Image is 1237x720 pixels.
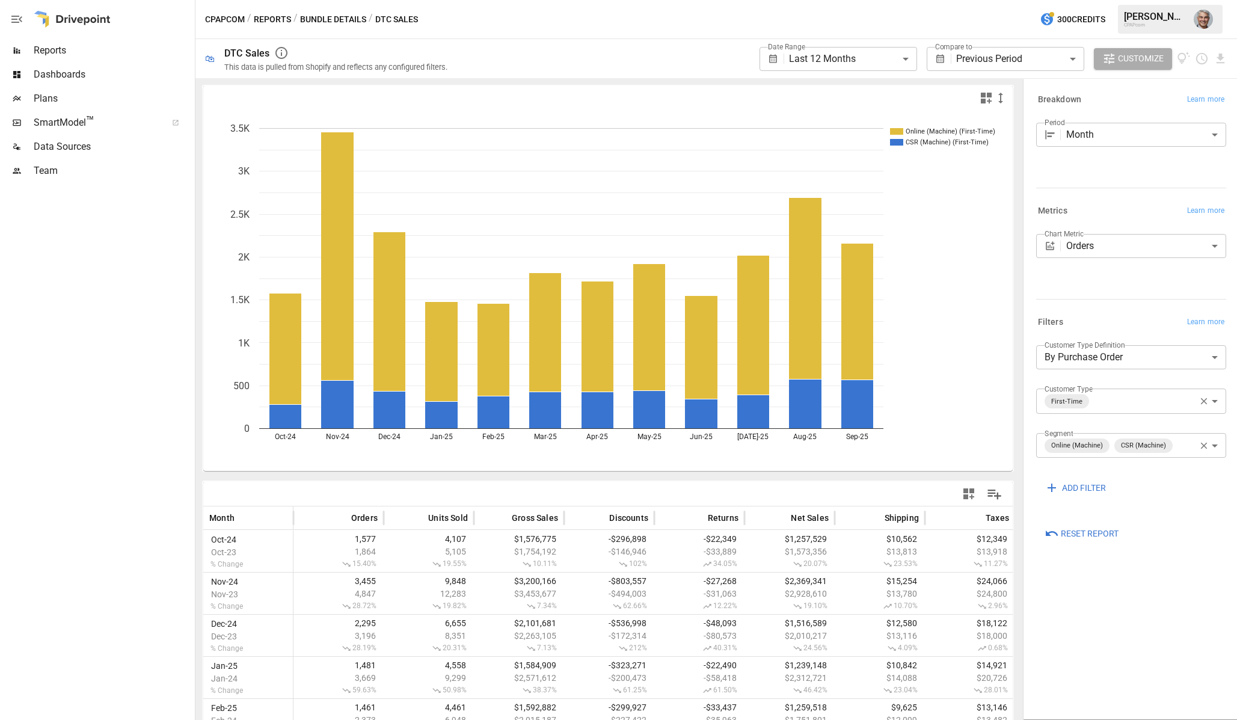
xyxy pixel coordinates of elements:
span: Plans [34,91,192,106]
span: -$299,927 [570,703,648,712]
span: Learn more [1187,94,1224,106]
span: Team [34,164,192,178]
span: 15.40% [299,559,378,569]
span: % Change [209,686,287,695]
span: $10,562 [841,534,919,544]
div: By Purchase Order [1036,345,1226,369]
span: $2,571,612 [480,673,558,683]
h6: Breakdown [1038,93,1081,106]
button: Schedule report [1195,52,1209,66]
text: Dec-24 [378,432,401,441]
div: This data is pulled from Shopify and reflects any configured filters. [224,63,447,72]
span: $2,928,610 [750,589,829,598]
span: -$172,314 [570,631,648,641]
span: 28.19% [299,644,378,653]
text: Feb-25 [482,432,505,441]
span: $18,000 [931,631,1009,641]
span: Nov-23 [209,589,287,599]
span: Data Sources [34,140,192,154]
button: Reset Report [1036,523,1127,544]
button: CPAPcom [205,12,245,27]
text: [DATE]-25 [737,432,769,441]
button: Manage Columns [981,481,1008,508]
span: 3,196 [299,631,378,641]
span: $3,453,677 [480,589,558,598]
div: 🛍 [205,53,215,64]
label: Date Range [768,42,805,52]
img: Joe Megibow [1194,10,1213,29]
span: Taxes [986,512,1009,524]
span: 3,455 [299,576,378,586]
span: 9,299 [390,673,468,683]
span: 4,461 [390,703,468,712]
span: Returns [708,512,738,524]
span: Last 12 Months [789,53,856,64]
span: 7.34% [480,602,558,611]
span: $13,780 [841,589,919,598]
label: Customer Type Definition [1045,340,1125,350]
text: 3.5K [230,123,250,134]
span: Units Sold [428,512,468,524]
span: 34.05% [660,559,738,569]
span: SmartModel [34,115,159,130]
button: ADD FILTER [1036,477,1114,499]
span: Dashboards [34,67,192,82]
span: 300 Credits [1057,12,1105,27]
span: 61.25% [570,686,648,695]
button: Sort [591,509,608,526]
div: / [247,12,251,27]
span: 1,577 [299,534,378,544]
div: / [369,12,373,27]
button: View documentation [1177,48,1191,70]
span: Reset Report [1061,526,1119,541]
span: Learn more [1187,205,1224,217]
span: -$146,946 [570,547,648,556]
span: 7.13% [480,644,558,653]
span: 61.50% [660,686,738,695]
span: $14,088 [841,673,919,683]
span: 46.42% [750,686,829,695]
span: 10.11% [480,559,558,569]
text: Apr-25 [586,432,608,441]
span: 2,295 [299,618,378,628]
span: Learn more [1187,316,1224,328]
span: -$58,418 [660,673,738,683]
span: $12,580 [841,618,919,628]
span: % Change [209,644,287,653]
div: Month [1066,123,1226,147]
text: 0 [244,423,250,434]
span: CSR (Machine) [1116,438,1171,452]
div: A chart. [203,110,1004,471]
span: Reports [34,43,192,58]
span: $3,200,166 [480,576,558,586]
span: -$33,437 [660,703,738,712]
label: Customer Type [1045,384,1093,394]
span: % Change [209,602,287,611]
span: $20,726 [931,673,1009,683]
span: First-Time [1046,395,1087,408]
span: 24.56% [750,644,829,653]
span: Discounts [609,512,648,524]
span: -$200,473 [570,673,648,683]
span: Feb-25 [209,703,287,713]
span: 5,105 [390,547,468,556]
span: -$31,063 [660,589,738,598]
span: -$22,349 [660,534,738,544]
span: -$296,898 [570,534,648,544]
span: 11.27% [931,559,1009,569]
span: -$803,557 [570,576,648,586]
h6: Filters [1038,316,1063,329]
span: 1,481 [299,660,378,670]
span: $1,257,529 [750,534,829,544]
button: Sort [690,509,707,526]
span: 62.66% [570,602,648,611]
text: 3K [238,165,250,177]
span: -$323,271 [570,660,648,670]
span: 59.63% [299,686,378,695]
span: $1,259,518 [750,703,829,712]
text: May-25 [637,432,661,441]
span: 4,107 [390,534,468,544]
span: 38.37% [480,686,558,695]
span: 19.55% [390,559,468,569]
